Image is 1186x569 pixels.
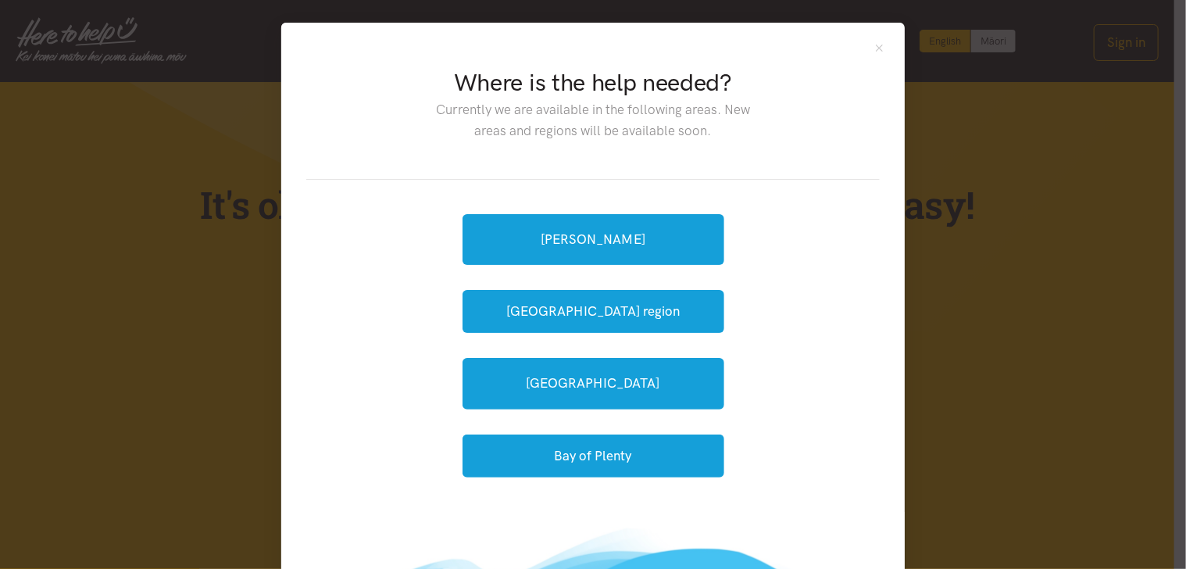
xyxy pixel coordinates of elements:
h2: Where is the help needed? [423,66,762,99]
p: Currently we are available in the following areas. New areas and regions will be available soon. [423,99,762,141]
a: [GEOGRAPHIC_DATA] [463,358,724,409]
button: Bay of Plenty [463,435,724,478]
button: Close [873,41,886,55]
button: [GEOGRAPHIC_DATA] region [463,290,724,333]
a: [PERSON_NAME] [463,214,724,265]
